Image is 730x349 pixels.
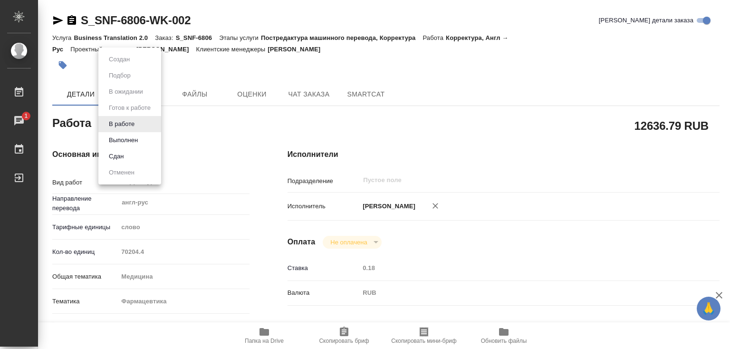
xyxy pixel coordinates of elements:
[106,167,137,178] button: Отменен
[106,70,134,81] button: Подбор
[106,54,133,65] button: Создан
[106,151,126,162] button: Сдан
[106,87,146,97] button: В ожидании
[106,103,154,113] button: Готов к работе
[106,119,137,129] button: В работе
[106,135,141,145] button: Выполнен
